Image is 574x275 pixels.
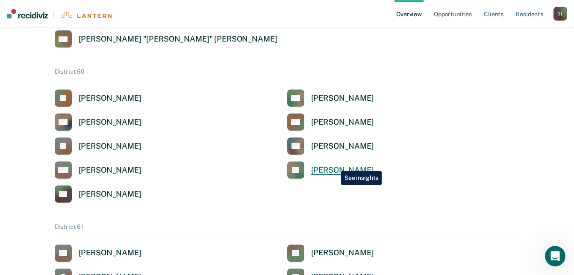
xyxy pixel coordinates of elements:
a: [PERSON_NAME] [287,90,374,107]
a: [PERSON_NAME] [287,245,374,262]
div: District 61 [55,223,520,234]
div: [PERSON_NAME] [79,93,141,103]
div: [PERSON_NAME] [79,248,141,258]
div: [PERSON_NAME] [79,141,141,151]
a: [PERSON_NAME] [55,161,141,179]
div: District 60 [55,68,520,79]
div: [PERSON_NAME] [311,141,374,151]
img: Lantern [60,12,112,18]
a: [PERSON_NAME] [287,137,374,155]
div: [PERSON_NAME] [311,93,374,103]
span: | [48,11,60,18]
iframe: Intercom live chat [545,246,565,266]
a: [PERSON_NAME] [55,245,141,262]
a: | [7,9,112,18]
a: [PERSON_NAME] [55,137,141,155]
div: [PERSON_NAME] [79,117,141,127]
a: [PERSON_NAME] "[PERSON_NAME]" [PERSON_NAME] [55,30,277,48]
a: [PERSON_NAME] [287,161,374,179]
a: [PERSON_NAME] [55,185,141,203]
div: [PERSON_NAME] [311,165,374,175]
div: [PERSON_NAME] [311,117,374,127]
img: Recidiviz [7,9,48,18]
a: [PERSON_NAME] [55,90,141,107]
div: [PERSON_NAME] [79,189,141,199]
a: [PERSON_NAME] [55,114,141,131]
button: DL [553,7,567,21]
div: [PERSON_NAME] [311,248,374,258]
div: [PERSON_NAME] "[PERSON_NAME]" [PERSON_NAME] [79,34,277,44]
div: D L [553,7,567,21]
a: [PERSON_NAME] [287,114,374,131]
div: [PERSON_NAME] [79,165,141,175]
